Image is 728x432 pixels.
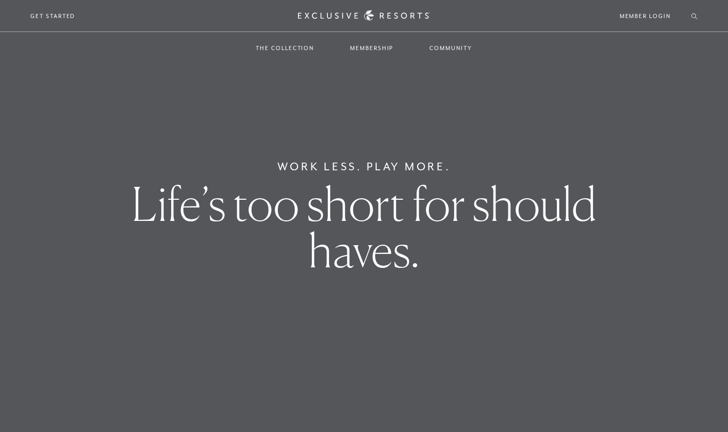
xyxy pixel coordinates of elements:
a: The Collection [245,33,324,63]
a: Membership [340,33,404,63]
h6: Work Less. Play More. [277,158,451,175]
a: Get Started [30,11,75,21]
h1: Life’s too short for should haves. [127,181,601,274]
a: Community [419,33,482,63]
a: Member Login [620,11,671,21]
